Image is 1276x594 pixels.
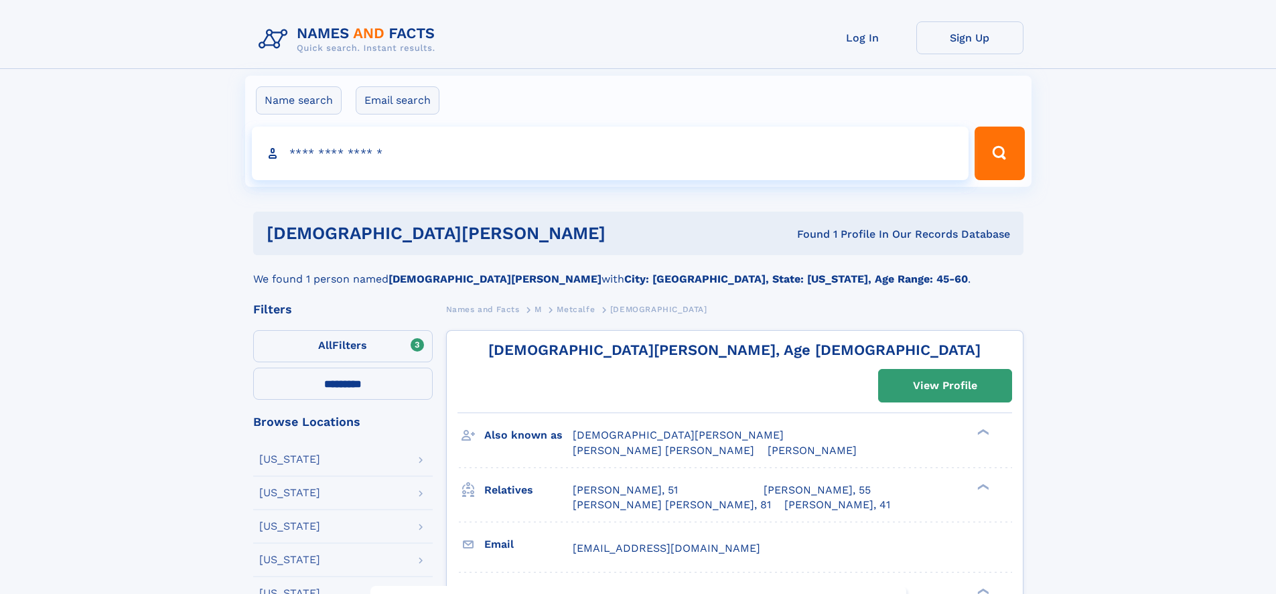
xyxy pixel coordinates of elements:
[253,255,1023,287] div: We found 1 person named with .
[484,533,573,556] h3: Email
[701,227,1010,242] div: Found 1 Profile In Our Records Database
[535,305,542,314] span: M
[252,127,969,180] input: search input
[484,424,573,447] h3: Also known as
[573,429,784,441] span: [DEMOGRAPHIC_DATA][PERSON_NAME]
[624,273,968,285] b: City: [GEOGRAPHIC_DATA], State: [US_STATE], Age Range: 45-60
[764,483,871,498] a: [PERSON_NAME], 55
[253,416,433,428] div: Browse Locations
[573,542,760,554] span: [EMAIL_ADDRESS][DOMAIN_NAME]
[535,301,542,317] a: M
[253,21,446,58] img: Logo Names and Facts
[974,482,990,491] div: ❯
[259,454,320,465] div: [US_STATE]
[809,21,916,54] a: Log In
[356,86,439,115] label: Email search
[557,301,595,317] a: Metcalfe
[259,521,320,532] div: [US_STATE]
[267,225,701,242] h1: [DEMOGRAPHIC_DATA][PERSON_NAME]
[916,21,1023,54] a: Sign Up
[879,370,1011,402] a: View Profile
[573,498,771,512] a: [PERSON_NAME] [PERSON_NAME], 81
[446,301,520,317] a: Names and Facts
[259,488,320,498] div: [US_STATE]
[975,127,1024,180] button: Search Button
[388,273,601,285] b: [DEMOGRAPHIC_DATA][PERSON_NAME]
[259,554,320,565] div: [US_STATE]
[913,370,977,401] div: View Profile
[318,339,332,352] span: All
[610,305,707,314] span: [DEMOGRAPHIC_DATA]
[974,428,990,437] div: ❯
[253,303,433,315] div: Filters
[768,444,857,457] span: [PERSON_NAME]
[557,305,595,314] span: Metcalfe
[488,342,981,358] a: [DEMOGRAPHIC_DATA][PERSON_NAME], Age [DEMOGRAPHIC_DATA]
[573,444,754,457] span: [PERSON_NAME] [PERSON_NAME]
[573,483,678,498] a: [PERSON_NAME], 51
[253,330,433,362] label: Filters
[784,498,890,512] a: [PERSON_NAME], 41
[484,479,573,502] h3: Relatives
[256,86,342,115] label: Name search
